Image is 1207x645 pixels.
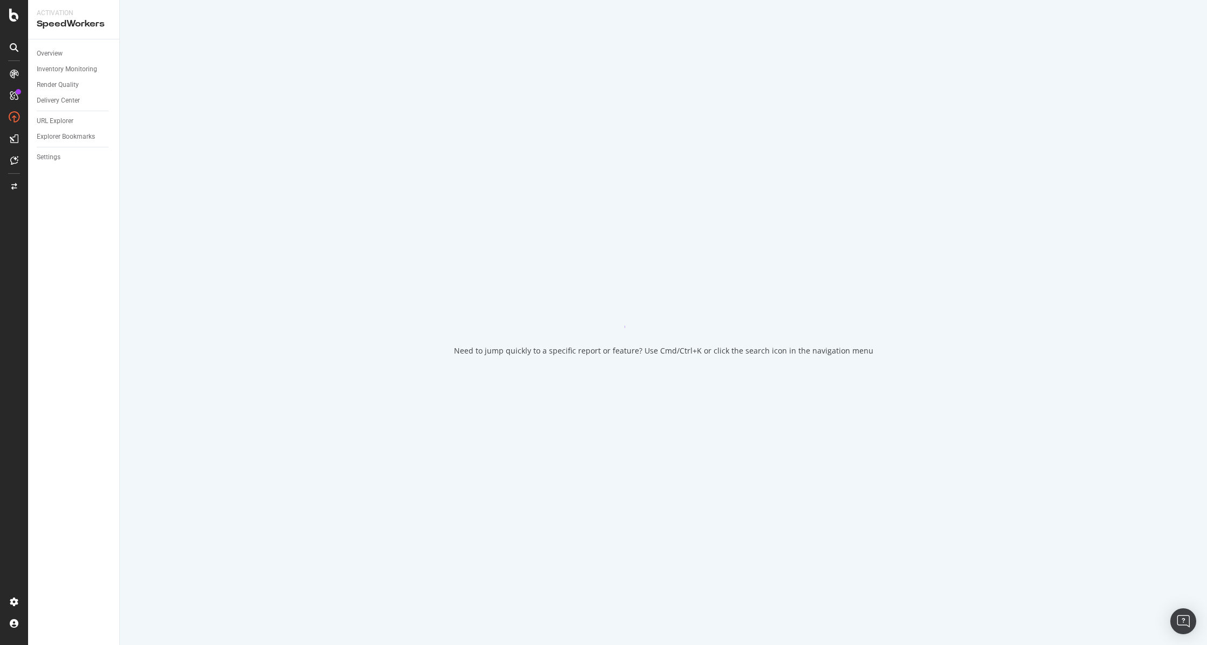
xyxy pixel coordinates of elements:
[625,289,702,328] div: animation
[37,116,73,127] div: URL Explorer
[37,95,80,106] div: Delivery Center
[37,64,97,75] div: Inventory Monitoring
[37,48,112,59] a: Overview
[37,116,112,127] a: URL Explorer
[37,95,112,106] a: Delivery Center
[1170,608,1196,634] div: Open Intercom Messenger
[454,345,873,356] div: Need to jump quickly to a specific report or feature? Use Cmd/Ctrl+K or click the search icon in ...
[37,79,79,91] div: Render Quality
[37,131,95,142] div: Explorer Bookmarks
[37,152,60,163] div: Settings
[37,9,111,18] div: Activation
[37,64,112,75] a: Inventory Monitoring
[37,18,111,30] div: SpeedWorkers
[37,131,112,142] a: Explorer Bookmarks
[37,48,63,59] div: Overview
[37,152,112,163] a: Settings
[37,79,112,91] a: Render Quality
